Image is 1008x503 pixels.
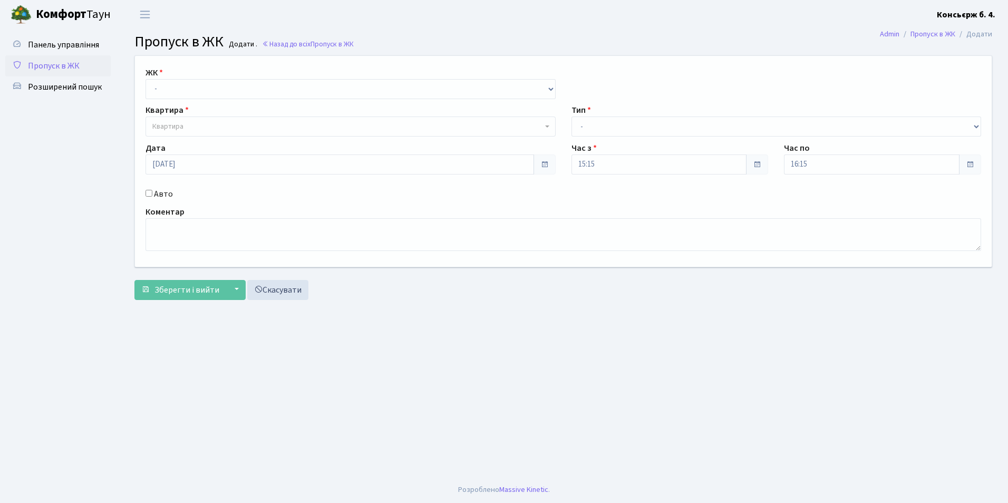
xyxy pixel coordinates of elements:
[36,6,86,23] b: Комфорт
[784,142,810,154] label: Час по
[134,31,224,52] span: Пропуск в ЖК
[864,23,1008,45] nav: breadcrumb
[262,39,354,49] a: Назад до всіхПропуск в ЖК
[36,6,111,24] span: Таун
[134,280,226,300] button: Зберегти і вийти
[154,284,219,296] span: Зберегти і вийти
[154,188,173,200] label: Авто
[880,28,899,40] a: Admin
[152,121,183,132] span: Квартира
[571,104,591,117] label: Тип
[247,280,308,300] a: Скасувати
[28,60,80,72] span: Пропуск в ЖК
[28,39,99,51] span: Панель управління
[146,66,163,79] label: ЖК
[499,484,548,495] a: Massive Kinetic
[227,40,257,49] small: Додати .
[910,28,955,40] a: Пропуск в ЖК
[937,8,995,21] a: Консьєрж б. 4.
[5,34,111,55] a: Панель управління
[5,76,111,98] a: Розширений пошук
[458,484,550,496] div: Розроблено .
[937,9,995,21] b: Консьєрж б. 4.
[311,39,354,49] span: Пропуск в ЖК
[5,55,111,76] a: Пропуск в ЖК
[571,142,597,154] label: Час з
[132,6,158,23] button: Переключити навігацію
[146,206,185,218] label: Коментар
[955,28,992,40] li: Додати
[28,81,102,93] span: Розширений пошук
[146,142,166,154] label: Дата
[146,104,189,117] label: Квартира
[11,4,32,25] img: logo.png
